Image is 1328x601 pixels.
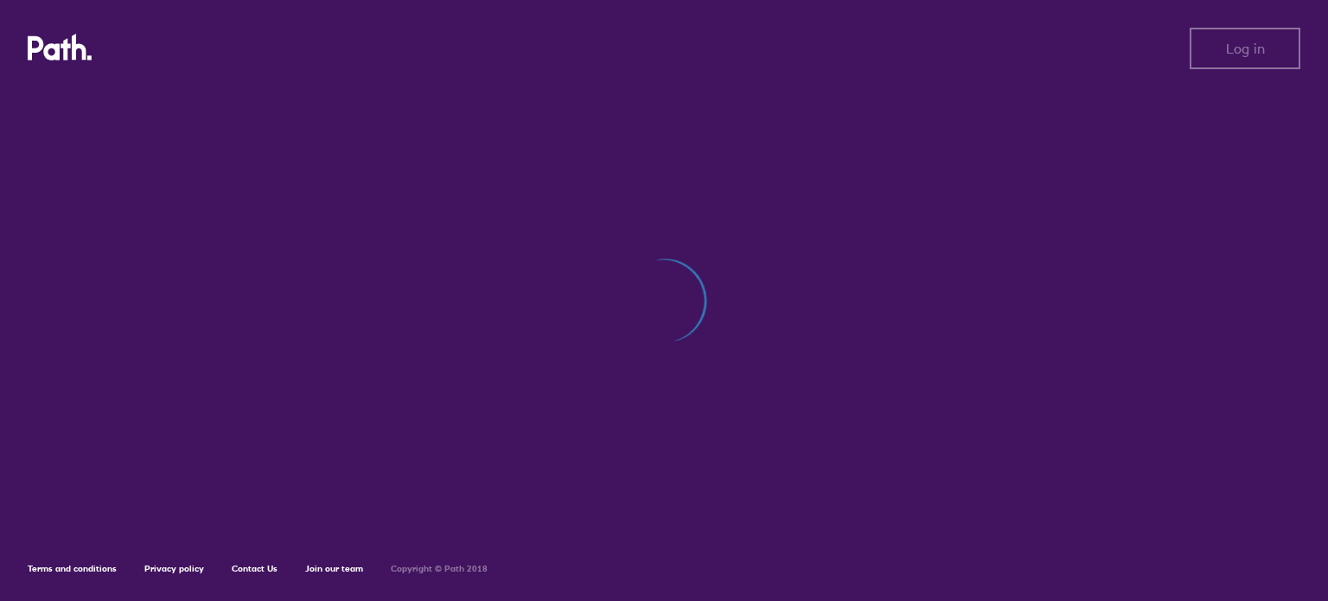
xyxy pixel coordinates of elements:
[1190,28,1300,69] button: Log in
[28,563,117,574] a: Terms and conditions
[144,563,204,574] a: Privacy policy
[305,563,363,574] a: Join our team
[1226,41,1265,56] span: Log in
[391,564,488,574] h6: Copyright © Path 2018
[232,563,278,574] a: Contact Us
